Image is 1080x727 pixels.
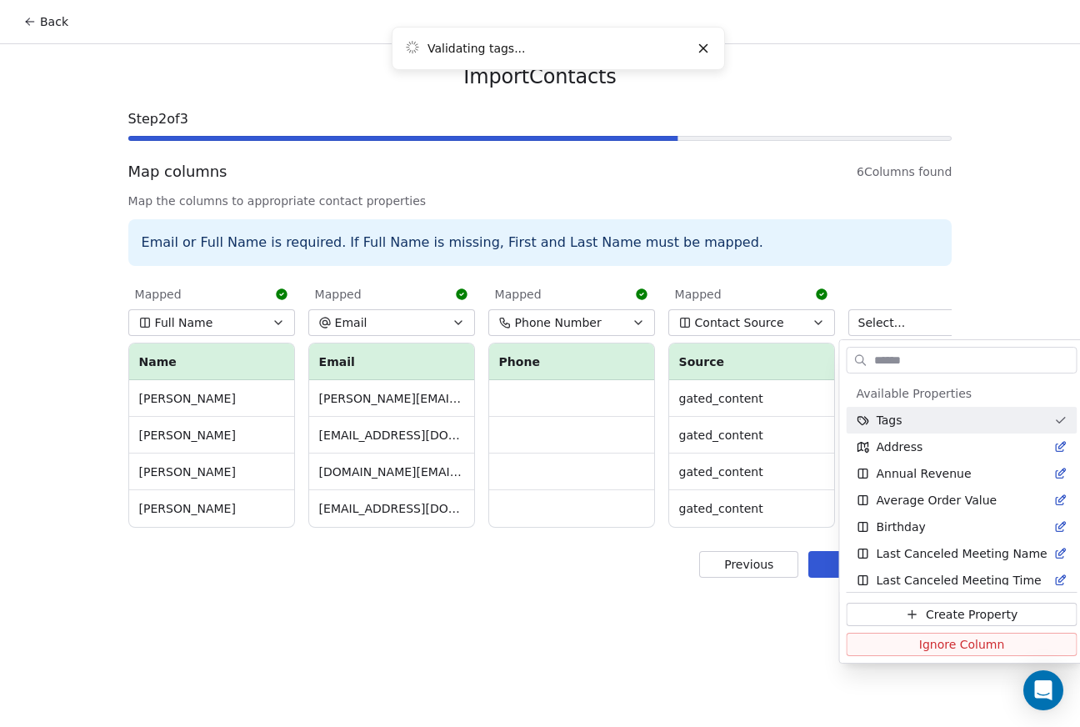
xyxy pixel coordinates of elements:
span: Address [877,439,923,455]
span: Last Canceled Meeting Name [877,545,1047,562]
button: Create Property [847,603,1077,626]
span: Birthday [877,519,926,535]
span: Tags [877,412,902,429]
span: Annual Revenue [877,465,972,482]
div: Validating tags... [427,40,689,58]
span: Last Canceled Meeting Time [877,572,1042,589]
span: Create Property [926,606,1017,623]
button: Close toast [692,38,714,59]
span: Average Order Value [877,492,997,509]
span: Available Properties [857,385,972,402]
button: Ignore Column [847,633,1077,656]
span: Ignore Column [919,636,1005,653]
